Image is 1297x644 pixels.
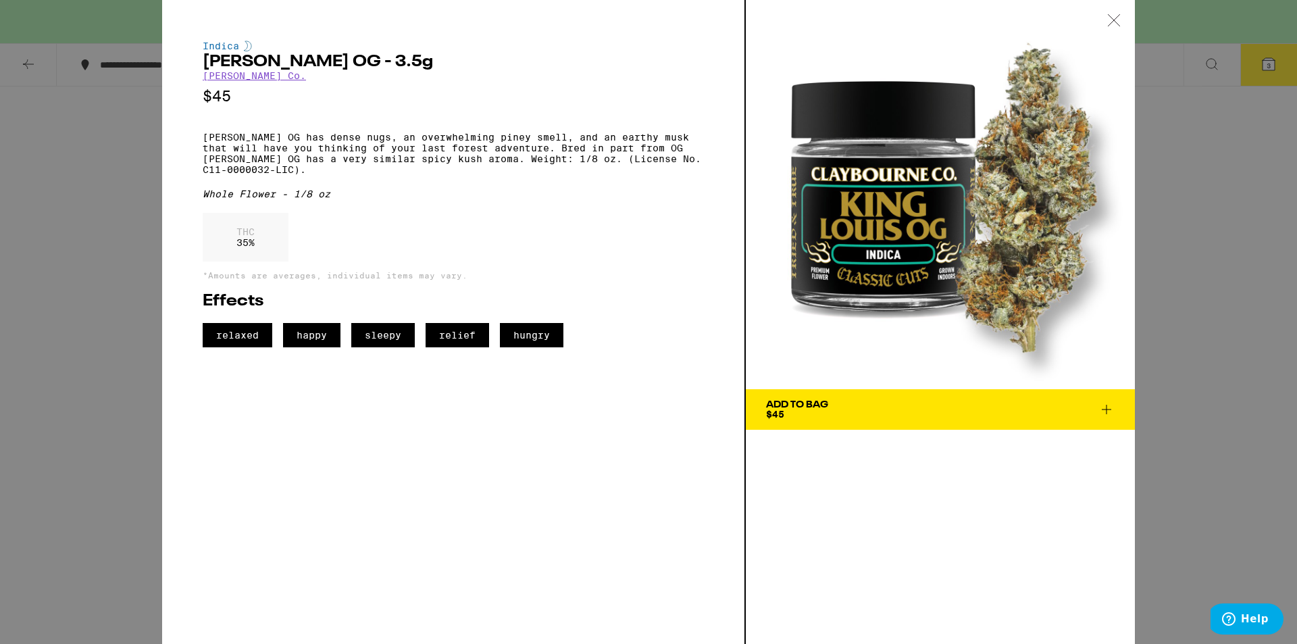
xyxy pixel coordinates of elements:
div: Whole Flower - 1/8 oz [203,189,704,199]
span: happy [283,323,340,347]
div: Add To Bag [766,400,828,410]
h2: [PERSON_NAME] OG - 3.5g [203,54,704,70]
div: Indica [203,41,704,51]
p: [PERSON_NAME] OG has dense nugs, an overwhelming piney smell, and an earthy musk that will have y... [203,132,704,175]
h2: Effects [203,293,704,309]
span: $45 [766,409,784,420]
span: sleepy [351,323,415,347]
p: THC [236,226,255,237]
span: relaxed [203,323,272,347]
p: *Amounts are averages, individual items may vary. [203,271,704,280]
iframe: Opens a widget where you can find more information [1211,603,1283,637]
span: relief [426,323,489,347]
div: 35 % [203,213,288,262]
p: $45 [203,88,704,105]
button: Add To Bag$45 [746,389,1135,430]
a: [PERSON_NAME] Co. [203,70,306,81]
span: hungry [500,323,563,347]
img: indicaColor.svg [244,41,252,51]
